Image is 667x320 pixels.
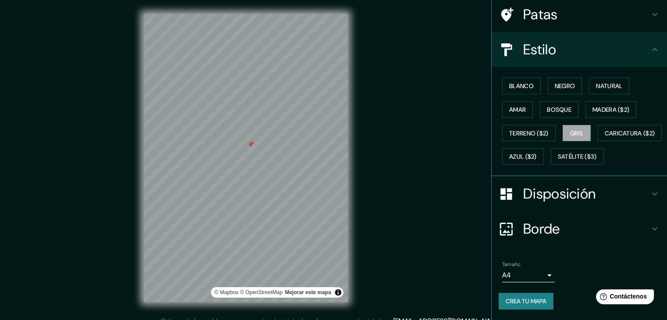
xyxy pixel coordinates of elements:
font: Mejorar este mapa [285,289,331,295]
font: © Mapbox [214,289,239,295]
font: Gris [570,129,583,137]
button: Natural [589,78,629,94]
button: Activar o desactivar atribución [333,287,343,298]
font: Estilo [523,40,556,59]
font: Caricatura ($2) [605,129,655,137]
div: Borde [492,211,667,246]
font: Satélite ($3) [558,153,597,161]
font: Patas [523,5,558,24]
font: Borde [523,220,560,238]
button: Blanco [502,78,541,94]
button: Gris [563,125,591,142]
font: Amar [509,106,526,114]
button: Negro [548,78,582,94]
font: Madera ($2) [592,106,629,114]
font: Disposición [523,185,596,203]
div: Estilo [492,32,667,67]
button: Madera ($2) [585,101,636,118]
font: Bosque [547,106,571,114]
font: © OpenStreetMap [240,289,282,295]
iframe: Lanzador de widgets de ayuda [589,286,657,310]
a: Mapa de OpenStreet [240,289,282,295]
font: Negro [555,82,575,90]
a: Map feedback [285,289,331,295]
a: Mapbox [214,289,239,295]
div: A4 [502,268,555,282]
button: Satélite ($3) [551,148,604,165]
button: Amar [502,101,533,118]
button: Terreno ($2) [502,125,556,142]
div: Disposición [492,176,667,211]
font: Azul ($2) [509,153,537,161]
button: Crea tu mapa [499,293,553,309]
font: Terreno ($2) [509,129,549,137]
font: Natural [596,82,622,90]
font: A4 [502,270,511,280]
font: Crea tu mapa [506,297,546,305]
button: Caricatura ($2) [598,125,662,142]
canvas: Mapa [144,14,348,302]
font: Tamaño [502,261,520,268]
font: Blanco [509,82,534,90]
button: Azul ($2) [502,148,544,165]
button: Bosque [540,101,578,118]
